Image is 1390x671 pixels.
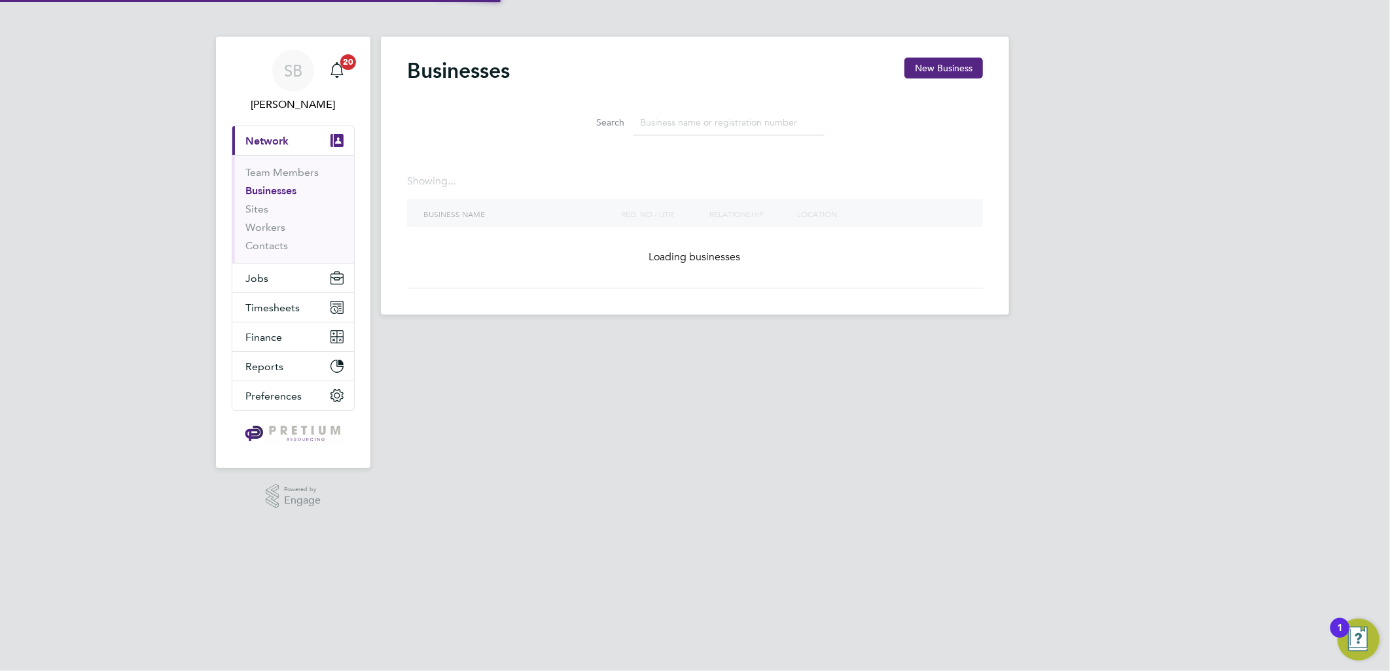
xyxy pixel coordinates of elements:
[1337,628,1343,645] div: 1
[216,37,370,468] nav: Main navigation
[245,221,285,233] a: Workers
[245,184,296,197] a: Businesses
[904,58,983,78] button: New Business
[245,360,283,373] span: Reports
[633,110,825,135] input: Business name or registration number
[284,495,321,506] span: Engage
[565,116,624,128] label: Search
[241,424,344,445] img: pretium-logo-retina.png
[232,322,354,351] button: Finance
[232,126,354,155] button: Network
[448,175,455,188] span: ...
[245,239,288,252] a: Contacts
[245,203,268,215] a: Sites
[1338,619,1380,661] button: Open Resource Center, 1 new notification
[232,50,355,112] a: SB[PERSON_NAME]
[232,264,354,292] button: Jobs
[266,484,321,509] a: Powered byEngage
[232,293,354,322] button: Timesheets
[232,155,354,263] div: Network
[245,301,300,314] span: Timesheets
[245,331,282,343] span: Finance
[245,166,319,179] a: Team Members
[232,381,354,410] button: Preferences
[245,390,302,402] span: Preferences
[245,135,289,147] span: Network
[232,97,355,112] span: Sasha Baird
[324,50,350,92] a: 20
[340,54,356,70] span: 20
[284,62,302,79] span: SB
[232,352,354,381] button: Reports
[407,175,458,188] div: Showing
[245,272,268,284] span: Jobs
[232,424,355,445] a: Go to home page
[407,58,510,84] h2: Businesses
[284,484,321,495] span: Powered by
